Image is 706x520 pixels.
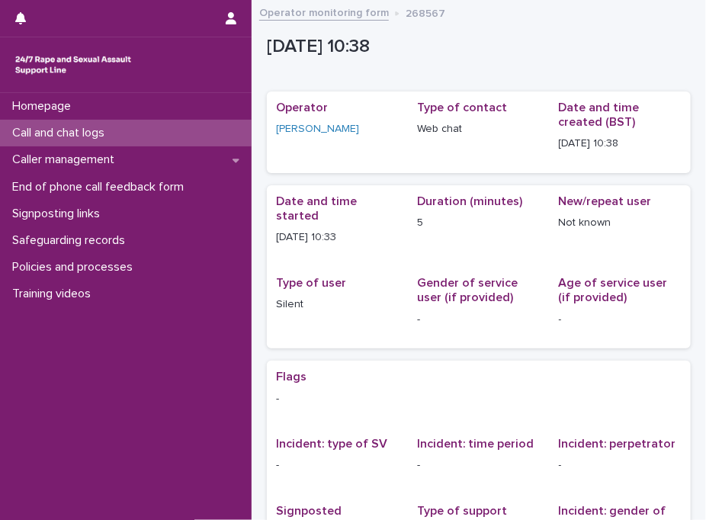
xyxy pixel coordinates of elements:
[406,4,445,21] p: 268567
[276,505,342,517] span: Signposted
[6,152,127,167] p: Caller management
[276,277,346,289] span: Type of user
[276,230,399,246] p: [DATE] 10:33
[267,36,685,58] p: [DATE] 10:38
[276,457,399,473] p: -
[417,121,540,137] p: Web chat
[417,312,540,328] p: -
[259,3,389,21] a: Operator monitoring form
[6,287,103,301] p: Training videos
[559,195,652,207] span: New/repeat user
[6,260,145,274] p: Policies and processes
[276,438,387,450] span: Incident: type of SV
[417,195,522,207] span: Duration (minutes)
[276,121,359,137] a: [PERSON_NAME]
[276,195,357,222] span: Date and time started
[6,207,112,221] p: Signposting links
[276,101,328,114] span: Operator
[559,457,682,473] p: -
[417,438,534,450] span: Incident: time period
[6,99,83,114] p: Homepage
[276,371,306,383] span: Flags
[417,215,540,231] p: 5
[559,277,668,303] span: Age of service user (if provided)
[417,101,507,114] span: Type of contact
[417,457,540,473] p: -
[559,312,682,328] p: -
[276,297,399,313] p: Silent
[276,391,682,407] p: -
[6,126,117,140] p: Call and chat logs
[559,215,682,231] p: Not known
[559,438,676,450] span: Incident: perpetrator
[6,233,137,248] p: Safeguarding records
[417,277,518,303] span: Gender of service user (if provided)
[6,180,196,194] p: End of phone call feedback form
[559,101,640,128] span: Date and time created (BST)
[559,136,682,152] p: [DATE] 10:38
[12,50,134,80] img: rhQMoQhaT3yELyF149Cw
